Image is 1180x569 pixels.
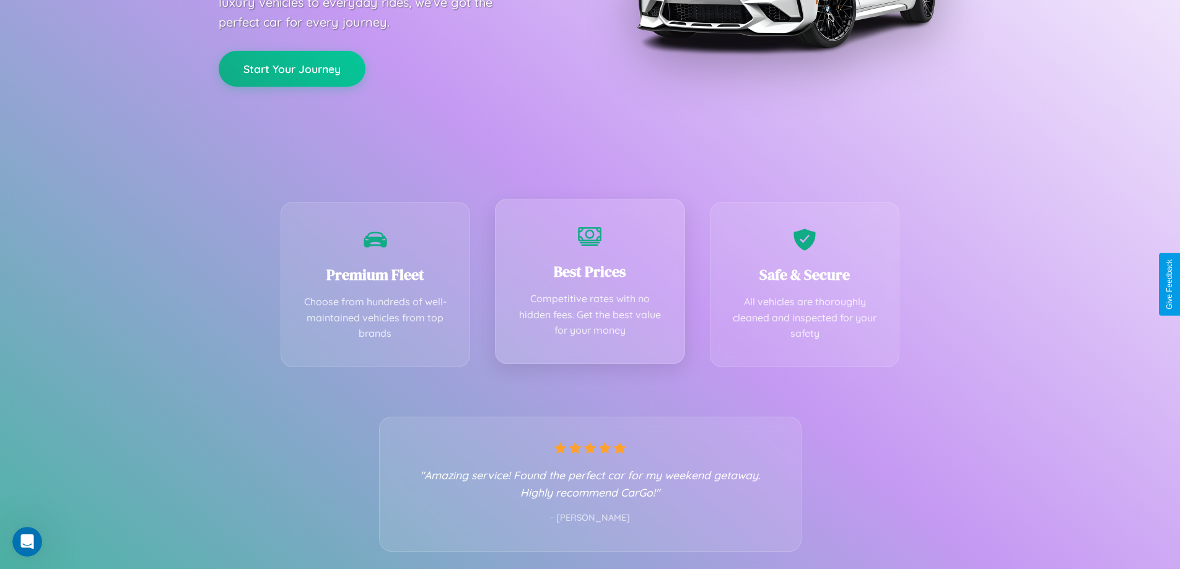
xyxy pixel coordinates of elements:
p: Choose from hundreds of well-maintained vehicles from top brands [300,294,452,342]
p: All vehicles are thoroughly cleaned and inspected for your safety [729,294,881,342]
iframe: Intercom live chat [12,527,42,557]
button: Start Your Journey [219,51,365,87]
h3: Premium Fleet [300,264,452,285]
p: - [PERSON_NAME] [404,510,776,526]
p: Competitive rates with no hidden fees. Get the best value for your money [514,291,666,339]
p: "Amazing service! Found the perfect car for my weekend getaway. Highly recommend CarGo!" [404,466,776,501]
div: Give Feedback [1165,259,1174,310]
h3: Safe & Secure [729,264,881,285]
h3: Best Prices [514,261,666,282]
